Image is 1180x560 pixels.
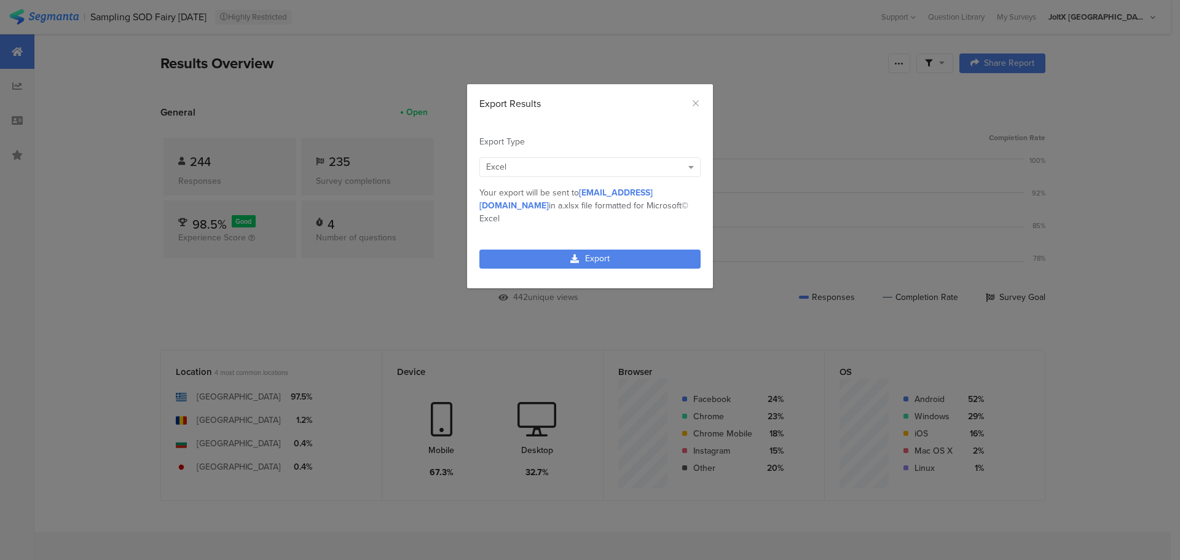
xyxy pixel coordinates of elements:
[479,97,701,111] div: Export Results
[479,186,653,212] span: [EMAIL_ADDRESS][DOMAIN_NAME]
[691,97,701,111] button: Close
[479,199,688,225] span: .xlsx file formatted for Microsoft© Excel
[479,135,701,148] div: Export Type
[467,84,713,288] div: dialog
[486,160,506,173] span: Excel
[479,250,701,269] a: Export
[479,186,701,225] div: Your export will be sent to in a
